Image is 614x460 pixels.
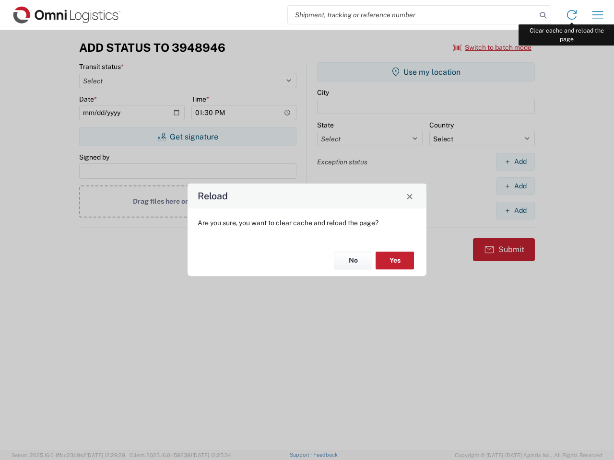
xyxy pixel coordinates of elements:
button: Close [403,189,416,203]
h4: Reload [198,189,228,203]
button: No [334,252,372,269]
button: Yes [376,252,414,269]
p: Are you sure, you want to clear cache and reload the page? [198,218,416,227]
input: Shipment, tracking or reference number [288,6,536,24]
